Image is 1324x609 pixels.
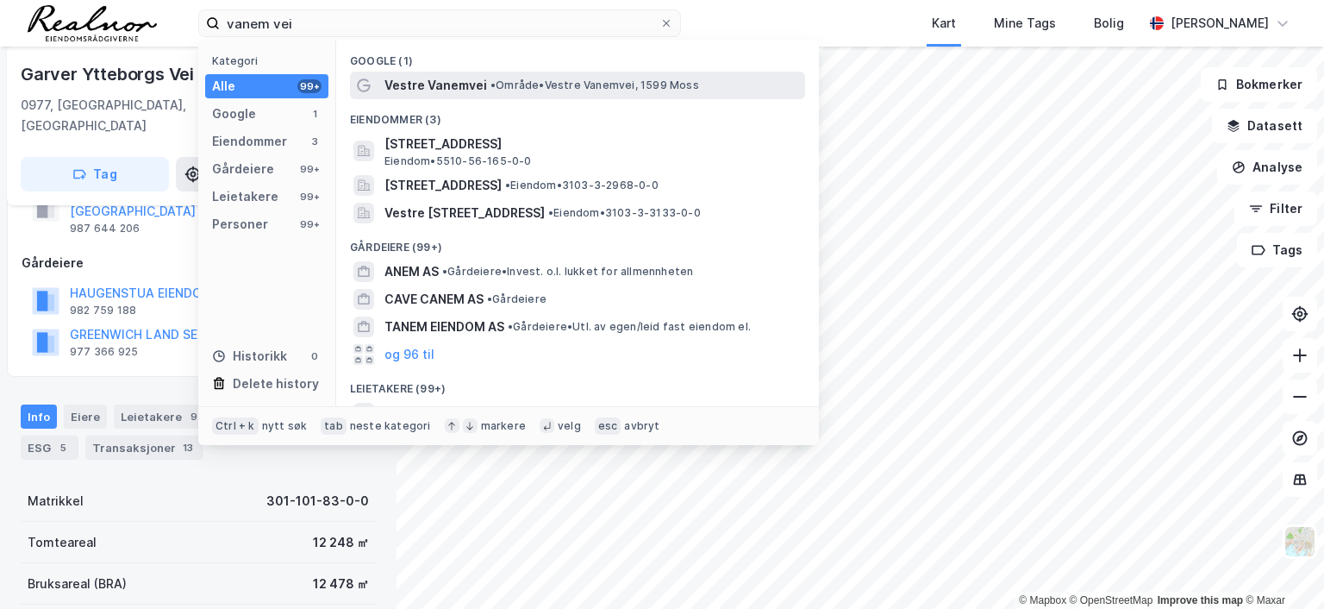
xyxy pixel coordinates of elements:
[212,76,235,97] div: Alle
[313,532,369,553] div: 12 248 ㎡
[442,265,693,279] span: Gårdeiere • Invest. o.l. lukket for allmennheten
[321,418,347,435] div: tab
[70,304,136,317] div: 982 759 188
[384,261,439,282] span: ANEM AS
[384,75,487,96] span: Vestre Vanemvei
[490,78,496,91] span: •
[212,214,268,235] div: Personer
[21,157,169,191] button: Tag
[212,186,278,207] div: Leietakere
[384,344,434,365] button: og 96 til
[297,190,322,204] div: 99+
[212,159,274,179] div: Gårdeiere
[384,175,502,196] span: [STREET_ADDRESS]
[233,374,319,394] div: Delete history
[54,439,72,456] div: 5
[1158,594,1243,606] a: Improve this map
[185,408,203,425] div: 9
[1217,150,1317,185] button: Analyse
[384,317,504,337] span: TANEM EIENDOM AS
[336,227,819,258] div: Gårdeiere (99+)
[595,418,621,435] div: esc
[28,532,97,553] div: Tomteareal
[548,206,701,220] span: Eiendom • 3103-3-3133-0-0
[1094,13,1124,34] div: Bolig
[220,10,659,36] input: Søk på adresse, matrikkel, gårdeiere, leietakere eller personer
[22,253,375,273] div: Gårdeiere
[297,162,322,176] div: 99+
[384,203,545,223] span: Vestre [STREET_ADDRESS]
[508,320,751,334] span: Gårdeiere • Utl. av egen/leid fast eiendom el.
[212,54,328,67] div: Kategori
[1171,13,1269,34] div: [PERSON_NAME]
[1238,526,1324,609] iframe: Chat Widget
[212,131,287,152] div: Eiendommer
[1201,67,1317,102] button: Bokmerker
[384,403,484,424] span: [PERSON_NAME]
[297,217,322,231] div: 99+
[1234,191,1317,226] button: Filter
[297,79,322,93] div: 99+
[21,60,223,88] div: Garver Ytteborgs Vei 98
[70,345,138,359] div: 977 366 925
[85,436,203,460] div: Transaksjoner
[994,13,1056,34] div: Mine Tags
[1212,109,1317,143] button: Datasett
[624,419,659,433] div: avbryt
[313,574,369,594] div: 12 478 ㎡
[558,419,581,433] div: velg
[28,574,127,594] div: Bruksareal (BRA)
[212,104,256,124] div: Google
[212,346,287,367] div: Historikk
[114,405,209,429] div: Leietakere
[548,206,553,219] span: •
[505,179,510,191] span: •
[64,405,107,429] div: Eiere
[308,135,322,148] div: 3
[336,368,819,399] div: Leietakere (99+)
[487,292,546,306] span: Gårdeiere
[508,320,513,333] span: •
[266,491,369,512] div: 301-101-83-0-0
[932,13,956,34] div: Kart
[70,222,140,235] div: 987 644 206
[1238,526,1324,609] div: Kontrollprogram for chat
[442,265,447,278] span: •
[350,419,431,433] div: neste kategori
[1237,233,1317,267] button: Tags
[336,99,819,130] div: Eiendommer (3)
[21,95,243,136] div: 0977, [GEOGRAPHIC_DATA], [GEOGRAPHIC_DATA]
[21,405,57,429] div: Info
[384,134,798,154] span: [STREET_ADDRESS]
[481,419,526,433] div: markere
[179,439,197,456] div: 13
[308,349,322,363] div: 0
[308,107,322,121] div: 1
[212,418,259,435] div: Ctrl + k
[21,436,78,460] div: ESG
[28,491,84,512] div: Matrikkel
[262,419,308,433] div: nytt søk
[28,5,157,41] img: realnor-logo.934646d98de889bb5806.png
[336,41,819,72] div: Google (1)
[384,289,484,310] span: CAVE CANEM AS
[1283,525,1316,558] img: Z
[384,154,532,168] span: Eiendom • 5510-56-165-0-0
[1070,594,1153,606] a: OpenStreetMap
[505,179,659,192] span: Eiendom • 3103-3-2968-0-0
[490,78,699,92] span: Område • Vestre Vanemvei, 1599 Moss
[487,292,492,305] span: •
[1019,594,1066,606] a: Mapbox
